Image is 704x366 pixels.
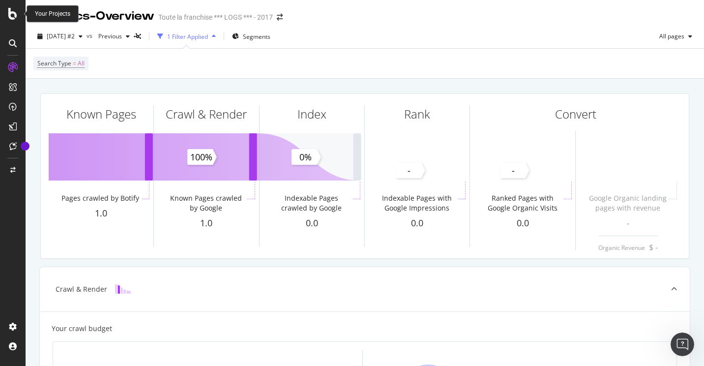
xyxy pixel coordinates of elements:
[655,29,696,44] button: All pages
[297,106,326,122] div: Index
[404,106,430,122] div: Rank
[167,193,245,213] div: Known Pages crawled by Google
[52,324,112,334] div: Your crawl budget
[167,32,208,41] div: 1 Filter Applied
[33,8,154,25] div: Analytics - Overview
[61,193,139,203] div: Pages crawled by Botify
[277,14,283,21] div: arrow-right-arrow-left
[153,29,220,44] button: 1 Filter Applied
[56,284,107,294] div: Crawl & Render
[365,217,469,230] div: 0.0
[166,106,247,122] div: Crawl & Render
[33,29,87,44] button: [DATE] #2
[78,57,85,70] span: All
[66,106,136,122] div: Known Pages
[35,10,70,18] div: Your Projects
[158,12,273,22] div: Toute la franchise *** LOGS *** - 2017
[228,29,274,44] button: Segments
[260,217,364,230] div: 0.0
[49,207,153,220] div: 1.0
[243,32,270,41] span: Segments
[378,193,456,213] div: Indexable Pages with Google Impressions
[154,217,259,230] div: 1.0
[21,142,29,151] div: Tooltip anchor
[671,333,694,356] iframe: Intercom live chat
[655,32,684,40] span: All pages
[94,32,122,40] span: Previous
[94,29,134,44] button: Previous
[87,31,94,40] span: vs
[115,284,131,294] img: block-icon
[47,32,75,40] span: 2025 Sep. 23rd #2
[272,193,351,213] div: Indexable Pages crawled by Google
[37,59,71,67] span: Search Type
[73,59,76,67] span: =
